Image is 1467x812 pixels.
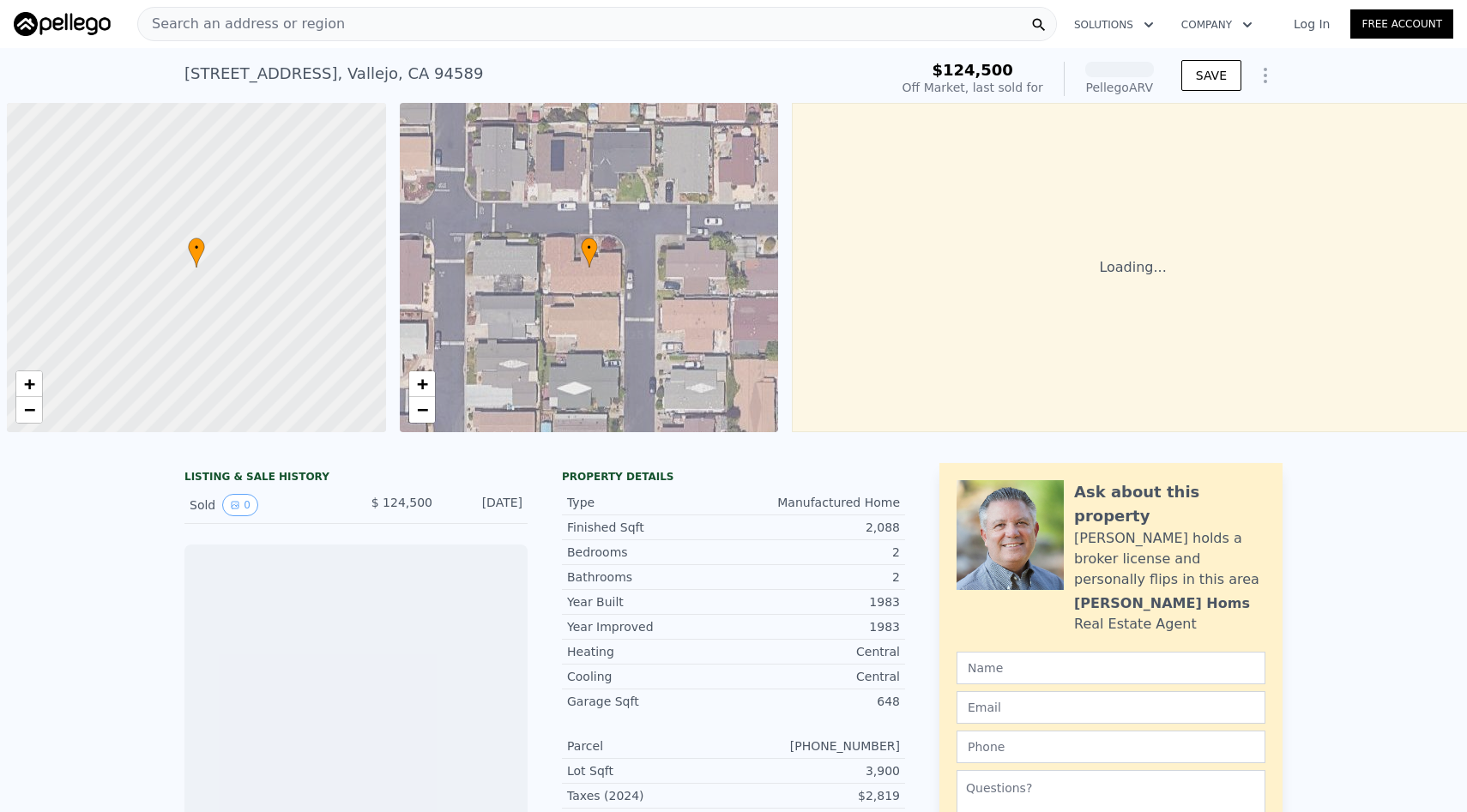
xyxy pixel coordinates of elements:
div: [DATE] [446,494,522,516]
div: Finished Sqft [567,519,733,536]
a: Zoom out [16,397,42,423]
div: 2 [733,568,900,586]
div: [STREET_ADDRESS] , Vallejo , CA 94589 [184,62,483,86]
span: + [416,373,427,394]
span: − [24,399,35,420]
div: Off Market, last sold for [903,79,1043,96]
div: Type [567,494,733,511]
div: LISTING & SALE HISTORY [184,470,528,487]
div: Bathrooms [567,568,733,586]
button: Solutions [1060,9,1168,40]
span: − [416,399,427,420]
div: [PERSON_NAME] holds a broker license and personally flips in this area [1074,528,1265,590]
div: 2,088 [733,519,900,536]
div: Central [733,668,900,685]
span: • [581,240,598,256]
div: [PHONE_NUMBER] [733,737,900,755]
div: [PERSON_NAME] Homs [1074,593,1250,614]
a: Zoom in [409,371,435,397]
button: Show Options [1248,58,1283,93]
button: SAVE [1181,60,1241,91]
img: Pellego [14,12,111,36]
a: Free Account [1350,9,1453,39]
div: Garage Sqft [567,693,733,710]
button: Company [1168,9,1266,40]
div: 1983 [733,593,900,611]
div: Sold [190,494,342,516]
a: Zoom in [16,371,42,397]
span: $ 124,500 [371,496,432,509]
div: Real Estate Agent [1074,614,1197,635]
button: View historical data [222,494,258,516]
div: Manufactured Home [733,494,900,511]
div: Central [733,643,900,660]
div: $2,819 [733,787,900,804]
div: Heating [567,643,733,660]
input: Phone [957,731,1265,763]
input: Email [957,691,1265,724]
div: Cooling [567,668,733,685]
div: • [581,238,598,268]
div: Pellego ARV [1085,79,1154,96]
div: Taxes (2024) [567,787,733,804]
div: Bedrooms [567,544,733,561]
div: Ask about this property [1074,480,1265,528]
div: • [188,238,205,268]
div: 648 [733,693,900,710]
div: Parcel [567,737,733,755]
div: 1983 [733,618,900,635]
span: • [188,240,205,256]
a: Log In [1273,15,1350,33]
div: Property details [562,470,905,484]
div: 2 [733,544,900,561]
div: Lot Sqft [567,762,733,779]
input: Name [957,652,1265,684]
div: 3,900 [733,762,900,779]
span: + [24,373,35,394]
div: Year Improved [567,618,733,635]
span: Search an address or region [138,14,345,34]
a: Zoom out [409,397,435,423]
span: $124,500 [932,61,1013,79]
div: Year Built [567,593,733,611]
